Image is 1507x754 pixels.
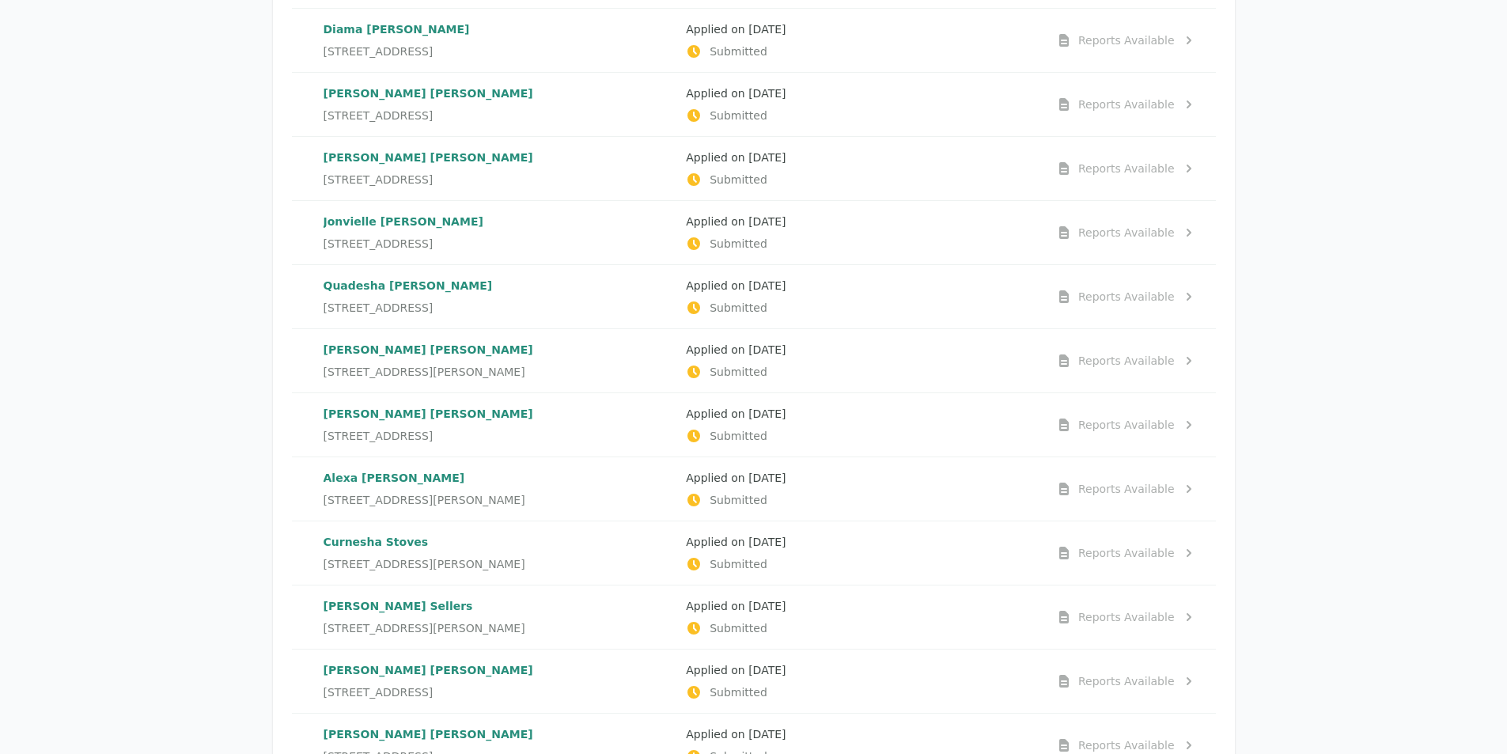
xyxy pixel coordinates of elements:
[686,172,1036,188] p: Submitted
[324,492,525,508] span: [STREET_ADDRESS][PERSON_NAME]
[324,662,674,678] p: [PERSON_NAME] [PERSON_NAME]
[324,21,674,37] p: Diama [PERSON_NAME]
[1078,673,1175,689] div: Reports Available
[292,393,1216,457] a: [PERSON_NAME] [PERSON_NAME][STREET_ADDRESS]Applied on [DATE]SubmittedReports Available
[686,342,1036,358] p: Applied on
[748,343,786,356] time: [DATE]
[686,236,1036,252] p: Submitted
[324,300,434,316] span: [STREET_ADDRESS]
[686,85,1036,101] p: Applied on
[1078,161,1175,176] div: Reports Available
[324,85,674,101] p: [PERSON_NAME] [PERSON_NAME]
[292,457,1216,521] a: Alexa [PERSON_NAME][STREET_ADDRESS][PERSON_NAME]Applied on [DATE]SubmittedReports Available
[292,265,1216,328] a: Quadesha [PERSON_NAME][STREET_ADDRESS]Applied on [DATE]SubmittedReports Available
[748,728,786,741] time: [DATE]
[748,151,786,164] time: [DATE]
[324,428,434,444] span: [STREET_ADDRESS]
[1078,289,1175,305] div: Reports Available
[324,150,674,165] p: [PERSON_NAME] [PERSON_NAME]
[748,87,786,100] time: [DATE]
[324,406,674,422] p: [PERSON_NAME] [PERSON_NAME]
[324,172,434,188] span: [STREET_ADDRESS]
[686,598,1036,614] p: Applied on
[686,620,1036,636] p: Submitted
[1078,225,1175,241] div: Reports Available
[1078,481,1175,497] div: Reports Available
[324,278,674,294] p: Quadesha [PERSON_NAME]
[748,407,786,420] time: [DATE]
[686,534,1036,550] p: Applied on
[1078,97,1175,112] div: Reports Available
[686,662,1036,678] p: Applied on
[1078,32,1175,48] div: Reports Available
[292,650,1216,713] a: [PERSON_NAME] [PERSON_NAME][STREET_ADDRESS]Applied on [DATE]SubmittedReports Available
[748,472,786,484] time: [DATE]
[1078,609,1175,625] div: Reports Available
[324,620,525,636] span: [STREET_ADDRESS][PERSON_NAME]
[748,279,786,292] time: [DATE]
[686,492,1036,508] p: Submitted
[686,726,1036,742] p: Applied on
[686,406,1036,422] p: Applied on
[324,108,434,123] span: [STREET_ADDRESS]
[324,364,525,380] span: [STREET_ADDRESS][PERSON_NAME]
[686,428,1036,444] p: Submitted
[686,364,1036,380] p: Submitted
[1078,545,1175,561] div: Reports Available
[324,598,674,614] p: [PERSON_NAME] Sellers
[324,534,674,550] p: Curnesha Stoves
[686,214,1036,229] p: Applied on
[686,300,1036,316] p: Submitted
[686,108,1036,123] p: Submitted
[686,556,1036,572] p: Submitted
[748,215,786,228] time: [DATE]
[292,521,1216,585] a: Curnesha Stoves[STREET_ADDRESS][PERSON_NAME]Applied on [DATE]SubmittedReports Available
[324,342,674,358] p: [PERSON_NAME] [PERSON_NAME]
[324,236,434,252] span: [STREET_ADDRESS]
[292,137,1216,200] a: [PERSON_NAME] [PERSON_NAME][STREET_ADDRESS]Applied on [DATE]SubmittedReports Available
[748,664,786,676] time: [DATE]
[324,684,434,700] span: [STREET_ADDRESS]
[686,278,1036,294] p: Applied on
[686,684,1036,700] p: Submitted
[324,470,674,486] p: Alexa [PERSON_NAME]
[686,21,1036,37] p: Applied on
[324,556,525,572] span: [STREET_ADDRESS][PERSON_NAME]
[1078,353,1175,369] div: Reports Available
[292,201,1216,264] a: Jonvielle [PERSON_NAME][STREET_ADDRESS]Applied on [DATE]SubmittedReports Available
[324,214,674,229] p: Jonvielle [PERSON_NAME]
[748,536,786,548] time: [DATE]
[686,470,1036,486] p: Applied on
[1078,417,1175,433] div: Reports Available
[292,585,1216,649] a: [PERSON_NAME] Sellers[STREET_ADDRESS][PERSON_NAME]Applied on [DATE]SubmittedReports Available
[686,150,1036,165] p: Applied on
[292,329,1216,392] a: [PERSON_NAME] [PERSON_NAME][STREET_ADDRESS][PERSON_NAME]Applied on [DATE]SubmittedReports Available
[324,726,674,742] p: [PERSON_NAME] [PERSON_NAME]
[748,600,786,612] time: [DATE]
[292,9,1216,72] a: Diama [PERSON_NAME][STREET_ADDRESS]Applied on [DATE]SubmittedReports Available
[686,44,1036,59] p: Submitted
[1078,737,1175,753] div: Reports Available
[292,73,1216,136] a: [PERSON_NAME] [PERSON_NAME][STREET_ADDRESS]Applied on [DATE]SubmittedReports Available
[324,44,434,59] span: [STREET_ADDRESS]
[748,23,786,36] time: [DATE]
